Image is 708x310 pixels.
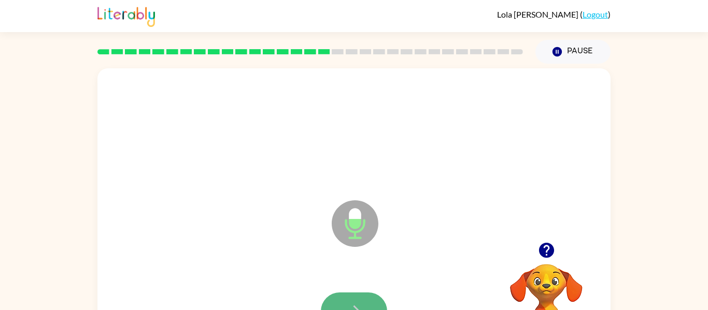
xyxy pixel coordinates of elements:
[583,9,608,19] a: Logout
[497,9,580,19] span: Lola [PERSON_NAME]
[535,40,611,64] button: Pause
[97,4,155,27] img: Literably
[497,9,611,19] div: ( )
